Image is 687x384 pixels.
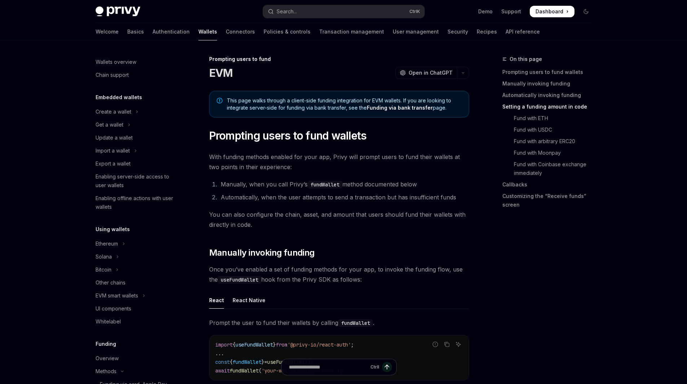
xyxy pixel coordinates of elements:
a: Wallets [198,23,217,40]
button: Toggle Import a wallet section [90,144,182,157]
div: EVM smart wallets [96,291,138,300]
span: Manually invoking funding [209,247,315,259]
a: Update a wallet [90,131,182,144]
a: Fund with Moonpay [502,147,598,159]
div: Wallets overview [96,58,136,66]
div: Get a wallet [96,120,123,129]
a: Fund with arbitrary ERC20 [502,136,598,147]
span: from [276,341,287,348]
span: Dashboard [536,8,563,15]
span: useFundWallet [235,341,273,348]
div: Import a wallet [96,146,130,155]
span: ... [215,350,224,357]
h5: Embedded wallets [96,93,142,102]
div: Ethereum [96,239,118,248]
div: React [209,292,224,309]
button: Copy the contents from the code block [442,340,452,349]
span: } [273,341,276,348]
div: Search... [277,7,297,16]
a: Whitelabel [90,315,182,328]
h5: Funding [96,340,116,348]
a: Welcome [96,23,119,40]
div: Whitelabel [96,317,121,326]
h1: EVM [209,66,233,79]
span: On this page [510,55,542,63]
a: Manually invoking funding [502,78,598,89]
button: Toggle Get a wallet section [90,118,182,131]
button: Send message [382,362,392,372]
div: UI components [96,304,131,313]
div: Solana [96,252,112,261]
a: Setting a funding amount in code [502,101,598,112]
div: Other chains [96,278,125,287]
a: Automatically invoking funding [502,89,598,101]
a: Chain support [90,69,182,81]
div: Export a wallet [96,159,131,168]
button: Open in ChatGPT [395,67,457,79]
svg: Note [217,98,223,103]
a: Enabling server-side access to user wallets [90,170,182,192]
button: Toggle EVM smart wallets section [90,289,182,302]
code: fundWallet [308,181,342,189]
a: API reference [506,23,540,40]
a: Dashboard [530,6,574,17]
a: Connectors [226,23,255,40]
button: Toggle dark mode [580,6,592,17]
span: You can also configure the chain, asset, and amount that users should fund their wallets with dir... [209,209,469,230]
div: Create a wallet [96,107,131,116]
a: Support [501,8,521,15]
div: Overview [96,354,119,363]
button: Open search [263,5,424,18]
a: Fund with USDC [502,124,598,136]
a: Basics [127,23,144,40]
div: Enabling offline actions with user wallets [96,194,178,211]
div: Enabling server-side access to user wallets [96,172,178,190]
button: Report incorrect code [431,340,440,349]
li: Manually, when you call Privy’s method documented below [219,179,469,189]
a: Fund with Coinbase exchange immediately [502,159,598,179]
input: Ask a question... [289,359,367,375]
div: Chain support [96,71,129,79]
span: With funding methods enabled for your app, Privy will prompt users to fund their wallets at two p... [209,152,469,172]
div: React Native [233,292,265,309]
span: '@privy-io/react-auth' [287,341,351,348]
button: Ask AI [454,340,463,349]
a: Recipes [477,23,497,40]
a: Security [448,23,468,40]
span: ; [351,341,354,348]
a: Demo [478,8,493,15]
span: This page walks through a client-side funding integration for EVM wallets. If you are looking to ... [227,97,462,111]
a: Export a wallet [90,157,182,170]
a: UI components [90,302,182,315]
span: Open in ChatGPT [409,69,453,76]
button: Toggle Solana section [90,250,182,263]
span: { [233,341,235,348]
a: Callbacks [502,179,598,190]
button: Toggle Methods section [90,365,182,378]
div: Bitcoin [96,265,111,274]
a: Authentication [153,23,190,40]
li: Automatically, when the user attempts to send a transaction but has insufficient funds [219,192,469,202]
a: Policies & controls [264,23,311,40]
a: Other chains [90,276,182,289]
span: import [215,341,233,348]
span: Once you’ve enabled a set of funding methods for your app, to invoke the funding flow, use the ho... [209,264,469,284]
a: Enabling offline actions with user wallets [90,192,182,213]
div: Methods [96,367,116,376]
button: Toggle Ethereum section [90,237,182,250]
img: dark logo [96,6,140,17]
a: Fund with ETH [502,112,598,124]
code: fundWallet [338,319,373,327]
a: Wallets overview [90,56,182,69]
a: Overview [90,352,182,365]
h5: Using wallets [96,225,130,234]
span: Prompting users to fund wallets [209,129,367,142]
a: Customizing the “Receive funds” screen [502,190,598,211]
code: useFundWallet [218,276,261,284]
a: Prompting users to fund wallets [502,66,598,78]
button: Toggle Bitcoin section [90,263,182,276]
div: Update a wallet [96,133,133,142]
a: Funding via bank transfer [367,105,433,111]
span: Prompt the user to fund their wallets by calling . [209,318,469,328]
span: Ctrl K [409,9,420,14]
